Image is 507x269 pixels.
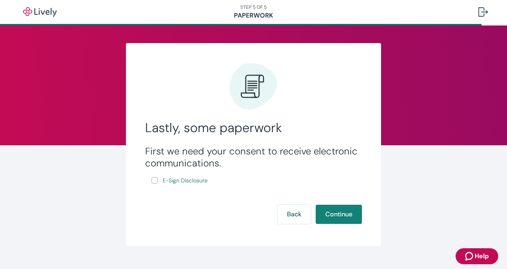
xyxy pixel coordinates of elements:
a: e-sign disclosure document [161,176,209,186]
span: E-Sign Disclosure [163,176,208,185]
img: Lively [18,7,62,17]
button: Continue [316,205,362,224]
button: Zendesk support iconHelp [456,248,498,264]
button: Back [277,205,311,224]
span: Help [475,251,489,261]
svg: Zendesk support icon [465,251,475,261]
h3: First we need your consent to receive electronic communications. [145,145,362,169]
h2: Lastly, some paperwork [145,120,362,136]
button: Log out [472,2,494,22]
